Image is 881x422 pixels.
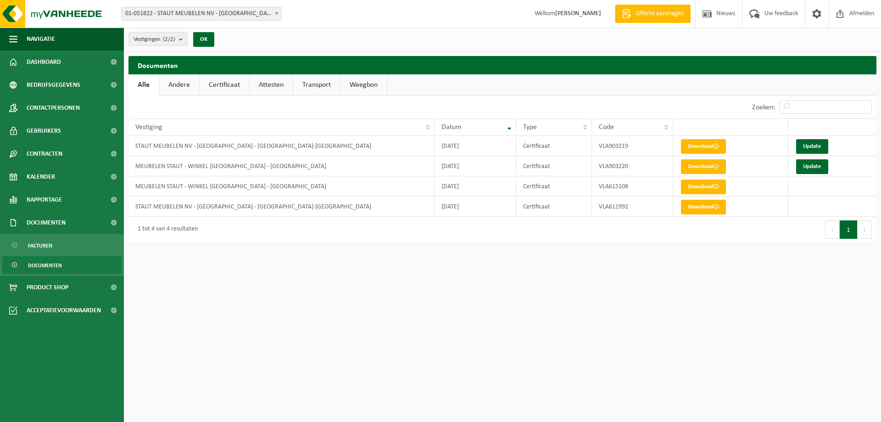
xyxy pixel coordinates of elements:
button: OK [193,32,214,47]
span: Gebruikers [27,119,61,142]
button: Vestigingen(2/2) [128,32,188,46]
a: Alle [128,74,159,96]
label: Zoeken: [752,104,775,111]
a: Weegbon [340,74,387,96]
span: Facturen [28,237,52,254]
td: [DATE] [435,136,516,156]
button: 1 [840,220,858,239]
a: Download [681,200,726,214]
a: Transport [293,74,340,96]
span: Contactpersonen [27,96,80,119]
button: Next [858,220,872,239]
span: Acceptatievoorwaarden [27,299,101,322]
td: MEUBELEN STAUT - WINKEL [GEOGRAPHIC_DATA] - [GEOGRAPHIC_DATA] [128,156,435,176]
span: Code [599,124,614,131]
td: Certificaat [516,156,592,176]
a: Download [681,180,726,194]
span: Type [523,124,537,131]
td: Certificaat [516,136,592,156]
span: 01-051822 - STAUT MEUBELEN NV - PARADISIO - NIEUWKERKEN-WAAS [121,7,282,21]
span: 01-051822 - STAUT MEUBELEN NV - PARADISIO - NIEUWKERKEN-WAAS [122,7,281,20]
span: Rapportage [27,188,62,211]
span: Vestigingen [134,33,175,46]
td: VLA903219 [592,136,673,156]
span: Documenten [27,211,66,234]
td: Certificaat [516,176,592,197]
td: Certificaat [516,197,592,217]
h2: Documenten [128,56,876,74]
td: MEUBELEN STAUT - WINKEL [GEOGRAPHIC_DATA] - [GEOGRAPHIC_DATA] [128,176,435,197]
a: Attesten [250,74,293,96]
a: Update [796,159,828,174]
span: Offerte aanvragen [634,9,686,18]
span: Kalender [27,165,55,188]
button: Previous [825,220,840,239]
td: [DATE] [435,197,516,217]
a: Download [681,159,726,174]
count: (2/2) [163,36,175,42]
span: Navigatie [27,28,55,51]
td: STAUT MEUBELEN NV - [GEOGRAPHIC_DATA] - [GEOGRAPHIC_DATA]-[GEOGRAPHIC_DATA] [128,136,435,156]
span: Datum [441,124,462,131]
span: Contracten [27,142,62,165]
span: Product Shop [27,276,68,299]
span: Dashboard [27,51,61,73]
td: VLA903220 [592,156,673,176]
strong: [PERSON_NAME] [555,10,601,17]
td: VLA615108 [592,176,673,197]
td: [DATE] [435,176,516,197]
span: Bedrijfsgegevens [27,73,80,96]
a: Facturen [2,236,122,254]
td: STAUT MEUBELEN NV - [GEOGRAPHIC_DATA] - [GEOGRAPHIC_DATA]-[GEOGRAPHIC_DATA] [128,197,435,217]
span: Vestiging [135,124,162,131]
iframe: chat widget [5,402,153,422]
a: Update [796,139,828,154]
a: Download [681,139,726,154]
a: Documenten [2,256,122,274]
td: VLA611992 [592,197,673,217]
a: Offerte aanvragen [615,5,691,23]
td: [DATE] [435,156,516,176]
a: Andere [159,74,199,96]
div: 1 tot 4 van 4 resultaten [133,221,198,238]
a: Certificaat [200,74,249,96]
span: Documenten [28,257,62,274]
